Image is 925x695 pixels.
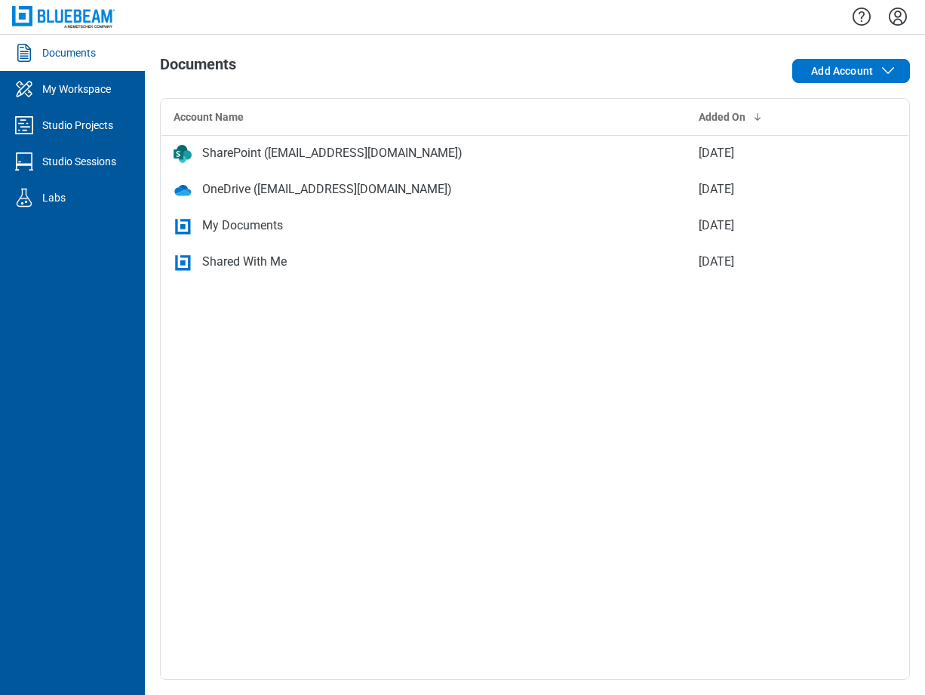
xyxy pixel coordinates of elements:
div: My Workspace [42,81,111,97]
td: [DATE] [687,171,836,208]
button: Settings [886,4,910,29]
svg: Studio Sessions [12,149,36,174]
svg: Studio Projects [12,113,36,137]
h1: Documents [160,56,236,80]
svg: My Workspace [12,77,36,101]
div: Documents [42,45,96,60]
td: [DATE] [687,135,836,171]
div: SharePoint ([EMAIL_ADDRESS][DOMAIN_NAME]) [202,144,462,162]
div: Account Name [174,109,675,125]
div: Added On [699,109,824,125]
td: [DATE] [687,244,836,280]
div: Studio Projects [42,118,113,133]
td: [DATE] [687,208,836,244]
div: Labs [42,190,66,205]
div: My Documents [202,217,283,235]
div: Studio Sessions [42,154,116,169]
span: Add Account [811,63,873,78]
svg: Documents [12,41,36,65]
div: OneDrive ([EMAIL_ADDRESS][DOMAIN_NAME]) [202,180,452,198]
div: Shared With Me [202,253,287,271]
button: Add Account [792,59,910,83]
img: Bluebeam, Inc. [12,6,115,28]
table: bb-data-table [161,99,909,281]
svg: Labs [12,186,36,210]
